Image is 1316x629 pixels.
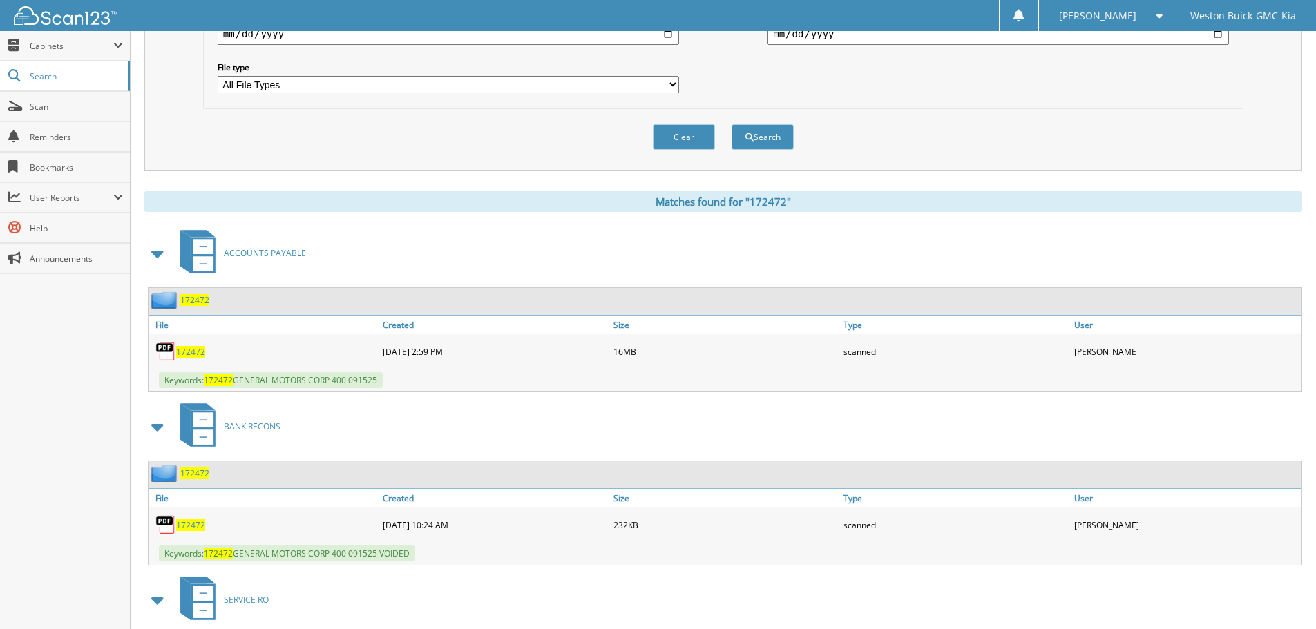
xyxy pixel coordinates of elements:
[30,131,123,143] span: Reminders
[379,511,610,539] div: [DATE] 10:24 AM
[172,399,280,454] a: BANK RECONS
[224,247,306,259] span: ACCOUNTS PAYABLE
[155,514,176,535] img: PDF.png
[176,519,205,531] a: 172472
[149,489,379,507] a: File
[1071,338,1301,365] div: [PERSON_NAME]
[1071,316,1301,334] a: User
[224,420,280,432] span: BANK RECONS
[840,489,1071,507] a: Type
[30,40,113,52] span: Cabinets
[204,374,233,386] span: 172472
[224,594,269,606] span: SERVICE RO
[30,192,113,204] span: User Reports
[218,23,679,45] input: start
[1071,511,1301,539] div: [PERSON_NAME]
[610,338,841,365] div: 16MB
[840,316,1071,334] a: Type
[30,253,123,264] span: Announcements
[172,572,269,627] a: SERVICE RO
[176,346,205,358] a: 172472
[180,467,209,479] a: 172472
[149,316,379,334] a: File
[151,465,180,482] img: folder2.png
[172,226,306,280] a: ACCOUNTS PAYABLE
[151,291,180,309] img: folder2.png
[767,23,1229,45] input: end
[204,548,233,559] span: 172472
[1190,12,1296,20] span: Weston Buick-GMC-Kia
[379,489,610,507] a: Created
[840,338,1071,365] div: scanned
[180,294,209,306] a: 172472
[14,6,117,25] img: scan123-logo-white.svg
[159,372,383,388] span: Keywords: GENERAL MOTORS CORP 400 091525
[1059,12,1136,20] span: [PERSON_NAME]
[840,511,1071,539] div: scanned
[610,489,841,507] a: Size
[1247,563,1316,629] iframe: Chat Widget
[379,338,610,365] div: [DATE] 2:59 PM
[610,316,841,334] a: Size
[30,162,123,173] span: Bookmarks
[144,191,1302,212] div: Matches found for "172472"
[732,124,794,150] button: Search
[379,316,610,334] a: Created
[218,61,679,73] label: File type
[155,341,176,362] img: PDF.png
[30,222,123,234] span: Help
[30,101,123,113] span: Scan
[30,70,121,82] span: Search
[1071,489,1301,507] a: User
[653,124,715,150] button: Clear
[159,545,415,561] span: Keywords: GENERAL MOTORS CORP 400 091525 VOIDED
[610,511,841,539] div: 232KB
